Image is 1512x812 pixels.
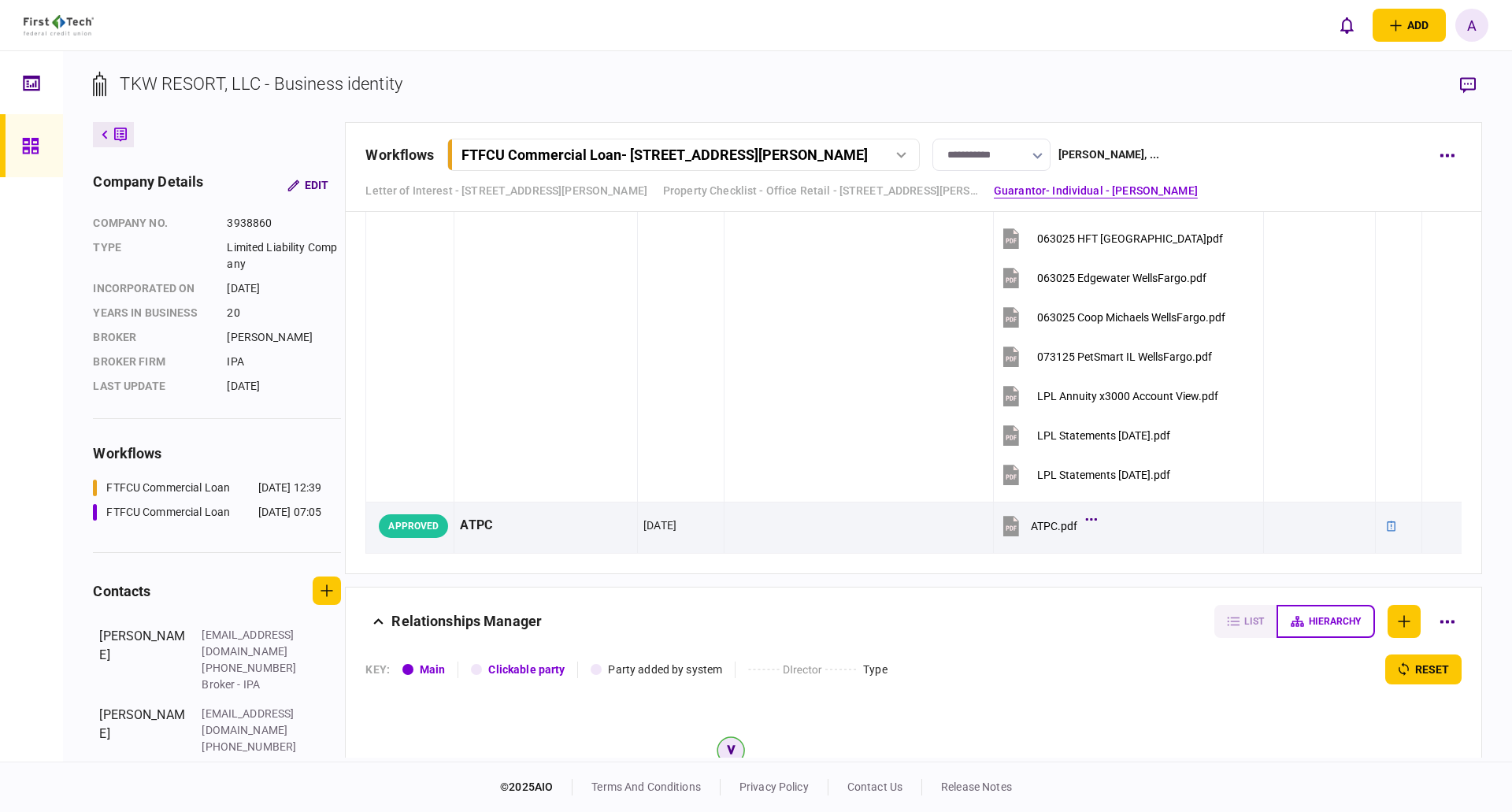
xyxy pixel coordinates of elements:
[608,662,722,678] div: Party added by system
[1309,616,1361,627] span: hierarchy
[227,215,341,232] div: 3938860
[1031,520,1077,532] div: ATPC.pdf
[365,144,434,165] div: workflows
[93,504,321,521] a: FTFCU Commercial Loan[DATE] 07:05
[999,339,1212,374] button: 073125 PetSmart IL WellsFargo.pdf
[1037,272,1206,284] div: 063025 Edgewater WellsFargo.pdf
[202,706,304,739] div: [EMAIL_ADDRESS][DOMAIN_NAME]
[488,662,565,678] div: Clickable party
[106,480,230,496] div: FTFCU Commercial Loan
[1037,350,1212,363] div: 073125 PetSmart IL WellsFargo.pdf
[447,139,920,171] button: FTFCU Commercial Loan- [STREET_ADDRESS][PERSON_NAME]
[93,443,341,464] div: workflows
[365,662,390,678] div: KEY :
[93,354,211,370] div: broker firm
[365,183,647,199] a: Letter of Interest - [STREET_ADDRESS][PERSON_NAME]
[93,580,150,602] div: contacts
[1214,605,1277,638] button: list
[999,417,1170,453] button: LPL Statements 1- Jul 2025.pdf
[227,378,341,395] div: [DATE]
[93,239,211,273] div: Type
[227,280,341,297] div: [DATE]
[1037,390,1218,402] div: LPL Annuity x3000 Account View.pdf
[663,183,978,199] a: Property Checklist - Office Retail - [STREET_ADDRESS][PERSON_NAME]
[1385,654,1462,684] button: reset
[202,627,304,660] div: [EMAIL_ADDRESS][DOMAIN_NAME]
[202,660,304,677] div: [PHONE_NUMBER]
[202,677,304,693] div: Broker - IPA
[93,378,211,395] div: last update
[863,662,888,678] div: Type
[1037,311,1225,324] div: 063025 Coop Michaels WellsFargo.pdf
[93,215,211,232] div: company no.
[258,504,322,521] div: [DATE] 07:05
[1058,146,1159,163] div: [PERSON_NAME] , ...
[93,171,203,199] div: company details
[227,305,341,321] div: 20
[728,743,735,756] text: V
[999,457,1170,492] button: LPL Statements 2 - Jul 2025.pdf
[24,15,94,35] img: client company logo
[227,354,341,370] div: IPA
[1277,605,1375,638] button: hierarchy
[1037,469,1170,481] div: LPL Statements 2 - Jul 2025.pdf
[93,305,211,321] div: years in business
[941,780,1012,793] a: release notes
[999,299,1225,335] button: 063025 Coop Michaels WellsFargo.pdf
[227,239,341,273] div: Limited Liability Company
[202,755,304,772] div: IPA
[258,480,322,496] div: [DATE] 12:39
[275,171,341,199] button: Edit
[99,627,186,693] div: [PERSON_NAME]
[106,504,230,521] div: FTFCU Commercial Loan
[847,780,902,793] a: contact us
[420,662,446,678] div: Main
[460,508,632,543] div: ATPC
[739,780,809,793] a: privacy policy
[1373,9,1446,42] button: open adding identity options
[1330,9,1363,42] button: open notifications list
[461,146,868,163] div: FTFCU Commercial Loan - [STREET_ADDRESS][PERSON_NAME]
[500,779,573,795] div: © 2025 AIO
[999,378,1218,413] button: LPL Annuity x3000 Account View.pdf
[379,514,448,538] div: APPROVED
[999,221,1223,256] button: 063025 HFT Madison Heights WellsFargo.pdf
[93,480,321,496] a: FTFCU Commercial Loan[DATE] 12:39
[591,780,701,793] a: terms and conditions
[1455,9,1488,42] button: A
[994,183,1198,199] a: Guarantor- Individual - [PERSON_NAME]
[1244,616,1264,627] span: list
[999,260,1206,295] button: 063025 Edgewater WellsFargo.pdf
[99,706,186,772] div: [PERSON_NAME]
[93,280,211,297] div: incorporated on
[1037,429,1170,442] div: LPL Statements 1- Jul 2025.pdf
[120,71,402,97] div: TKW RESORT, LLC - Business identity
[227,329,341,346] div: [PERSON_NAME]
[93,329,211,346] div: Broker
[391,605,542,638] div: Relationships Manager
[202,739,304,755] div: [PHONE_NUMBER]
[1037,232,1223,245] div: 063025 HFT Madison Heights WellsFargo.pdf
[643,517,676,533] div: [DATE]
[999,508,1093,543] button: ATPC.pdf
